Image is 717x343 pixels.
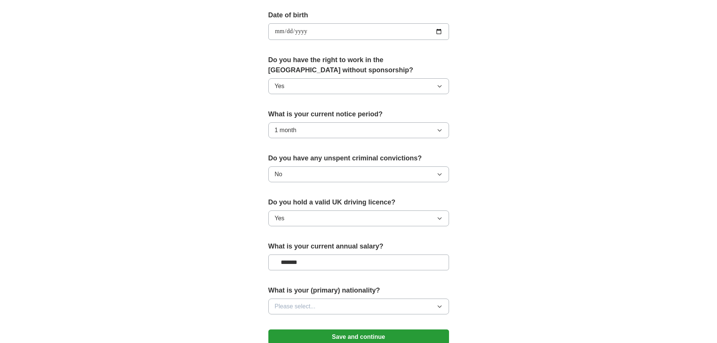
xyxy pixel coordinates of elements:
label: Do you have any unspent criminal convictions? [268,153,449,163]
span: Yes [275,214,285,223]
label: Do you have the right to work in the [GEOGRAPHIC_DATA] without sponsorship? [268,55,449,75]
button: No [268,166,449,182]
label: What is your current notice period? [268,109,449,119]
span: Yes [275,82,285,91]
label: What is your current annual salary? [268,241,449,252]
span: 1 month [275,126,297,135]
label: Date of birth [268,10,449,20]
label: Do you hold a valid UK driving licence? [268,197,449,207]
button: 1 month [268,122,449,138]
button: Yes [268,210,449,226]
label: What is your (primary) nationality? [268,285,449,296]
span: Please select... [275,302,316,311]
span: No [275,170,282,179]
button: Yes [268,78,449,94]
button: Please select... [268,299,449,314]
